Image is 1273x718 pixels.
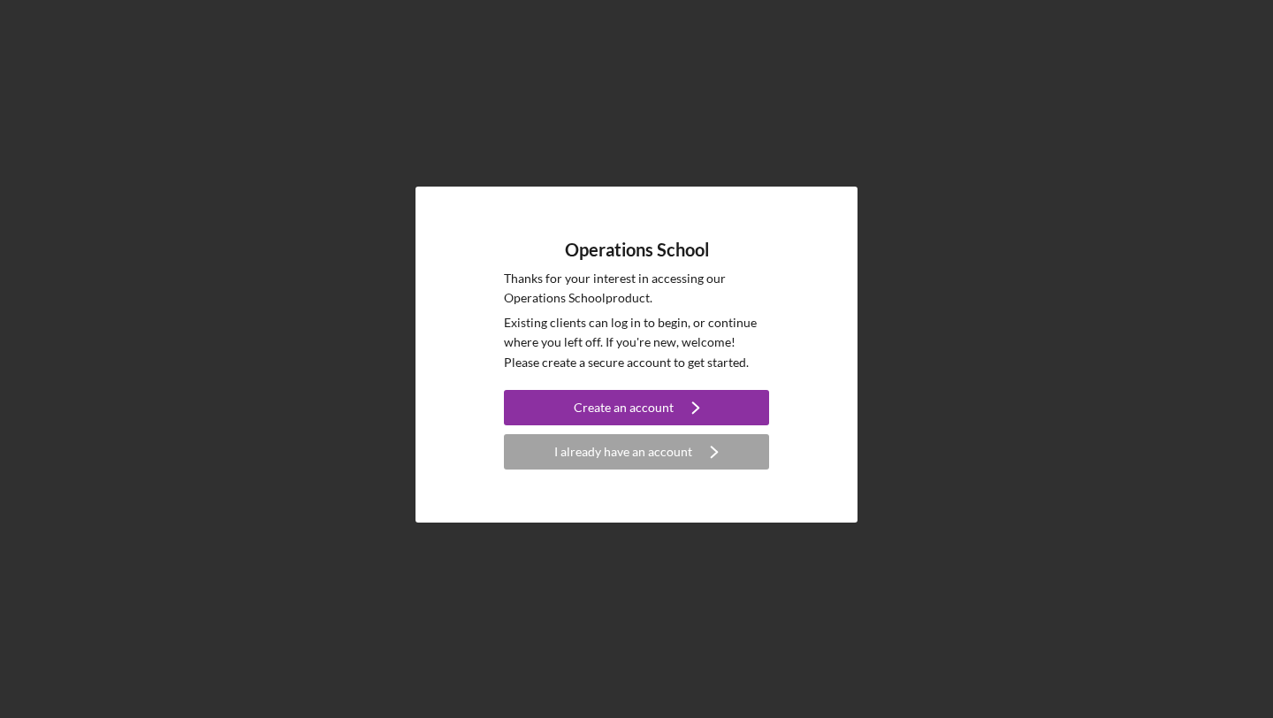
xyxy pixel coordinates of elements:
[554,434,692,470] div: I already have an account
[504,390,769,425] button: Create an account
[504,390,769,430] a: Create an account
[574,390,674,425] div: Create an account
[504,313,769,372] p: Existing clients can log in to begin, or continue where you left off. If you're new, welcome! Ple...
[504,269,769,309] p: Thanks for your interest in accessing our Operations School product.
[504,434,769,470] button: I already have an account
[565,240,709,260] h4: Operations School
